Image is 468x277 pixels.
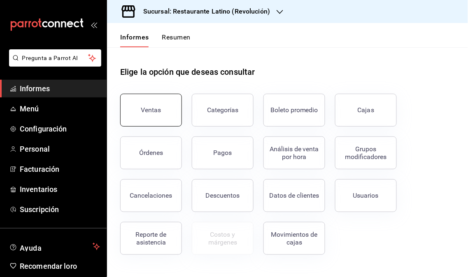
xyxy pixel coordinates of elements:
[20,84,50,93] font: Informes
[139,149,163,157] font: Órdenes
[263,136,325,169] button: Análisis de venta por hora
[345,145,387,161] font: Grupos modificadores
[120,67,255,77] font: Elige la opción que deseas consultar
[120,179,182,212] button: Cancelaciones
[192,136,254,169] button: Pagos
[22,55,78,61] font: Pregunta a Parrot AI
[271,231,318,246] font: Movimientos de cajas
[20,145,50,153] font: Personal
[141,106,161,114] font: Ventas
[120,222,182,255] button: Reporte de asistencia
[130,192,172,199] font: Cancelaciones
[353,192,379,199] font: Usuarios
[9,49,101,67] button: Pregunta a Parrot AI
[20,262,77,270] font: Recomendar loro
[192,94,254,127] button: Categorías
[263,222,325,255] button: Movimientos de cajas
[270,145,319,161] font: Análisis de venta por hora
[20,244,42,252] font: Ayuda
[335,136,397,169] button: Grupos modificadores
[20,125,67,133] font: Configuración
[207,106,238,114] font: Categorías
[20,205,59,214] font: Suscripción
[214,149,232,157] font: Pagos
[192,222,254,255] button: Contrata inventarios para ver este informe
[136,231,167,246] font: Reporte de asistencia
[20,104,39,113] font: Menú
[270,192,319,199] font: Datos de clientes
[20,185,57,194] font: Inventarios
[263,94,325,127] button: Boleto promedio
[270,106,318,114] font: Boleto promedio
[143,7,270,15] font: Sucursal: Restaurante Latino (Revolución)
[208,231,237,246] font: Costos y márgenes
[91,21,97,28] button: abrir_cajón_menú
[20,165,59,173] font: Facturación
[335,179,397,212] button: Usuarios
[192,179,254,212] button: Descuentos
[358,106,375,114] font: Cajas
[6,60,101,68] a: Pregunta a Parrot AI
[120,136,182,169] button: Órdenes
[335,94,397,127] a: Cajas
[162,33,191,41] font: Resumen
[120,33,149,41] font: Informes
[206,192,240,199] font: Descuentos
[120,94,182,127] button: Ventas
[263,179,325,212] button: Datos de clientes
[120,33,191,47] div: pestañas de navegación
